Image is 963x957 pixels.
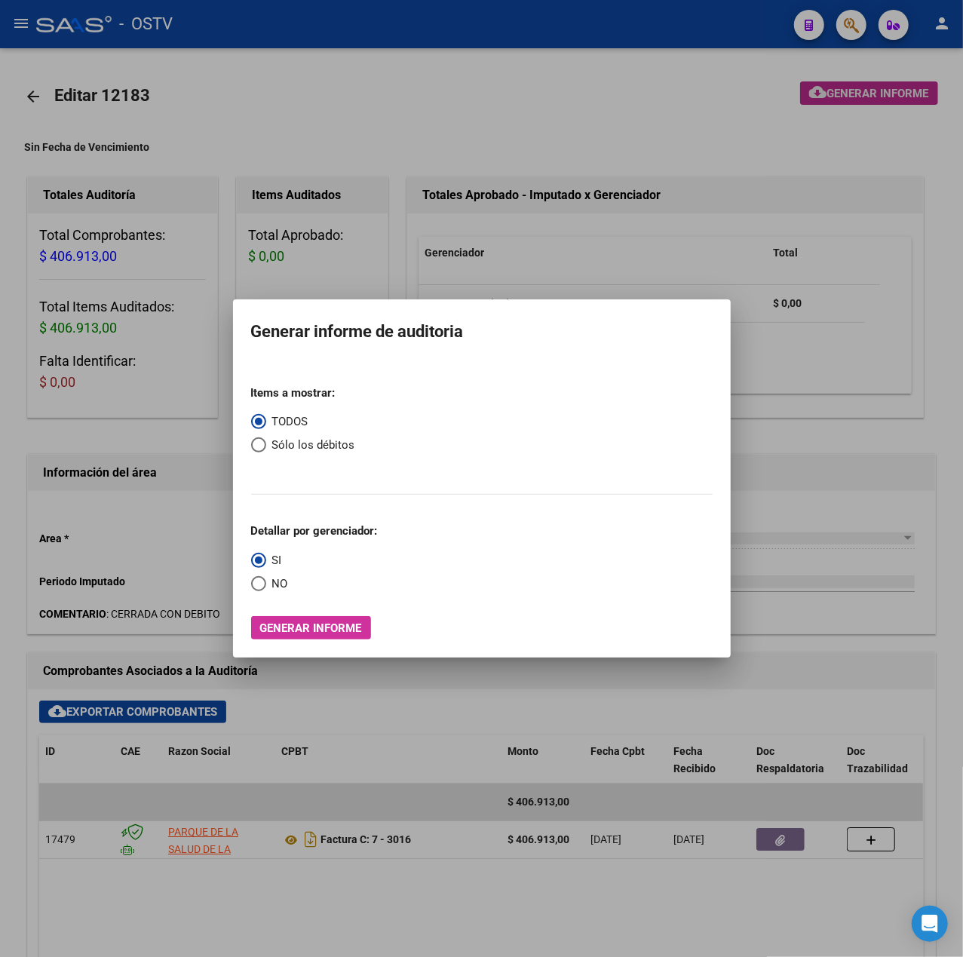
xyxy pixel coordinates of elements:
[251,511,378,592] mat-radio-group: Select an option
[260,621,362,635] span: Generar informe
[251,386,336,400] strong: Items a mostrar:
[251,616,371,640] button: Generar informe
[266,413,308,431] span: TODOS
[266,437,355,454] span: Sólo los débitos
[266,552,282,569] span: SI
[251,317,713,346] h1: Generar informe de auditoria
[251,373,355,477] mat-radio-group: Select an option
[266,575,288,593] span: NO
[912,906,948,942] div: Open Intercom Messenger
[251,524,378,538] strong: Detallar por gerenciador:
